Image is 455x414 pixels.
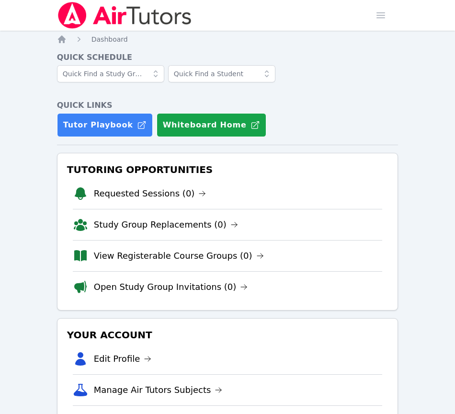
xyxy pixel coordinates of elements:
[94,352,152,366] a: Edit Profile
[57,2,193,29] img: Air Tutors
[65,326,390,344] h3: Your Account
[94,383,223,397] a: Manage Air Tutors Subjects
[91,35,128,43] span: Dashboard
[168,65,275,82] input: Quick Find a Student
[57,65,164,82] input: Quick Find a Study Group
[65,161,390,178] h3: Tutoring Opportunities
[94,280,248,294] a: Open Study Group Invitations (0)
[94,218,238,231] a: Study Group Replacements (0)
[57,34,398,44] nav: Breadcrumb
[91,34,128,44] a: Dashboard
[157,113,266,137] button: Whiteboard Home
[57,100,398,111] h4: Quick Links
[94,249,264,263] a: View Registerable Course Groups (0)
[57,52,398,63] h4: Quick Schedule
[94,187,206,200] a: Requested Sessions (0)
[57,113,153,137] a: Tutor Playbook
